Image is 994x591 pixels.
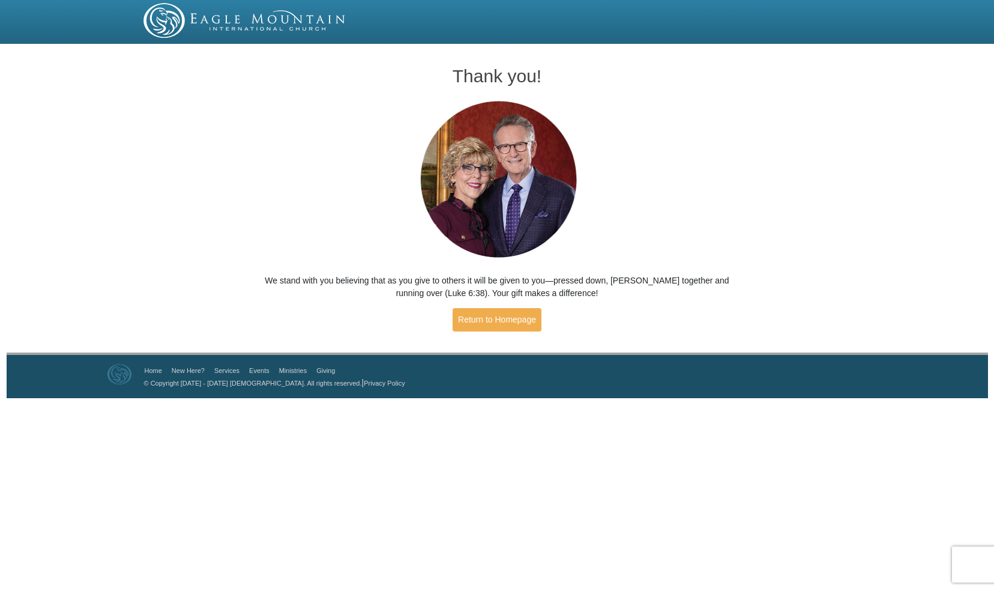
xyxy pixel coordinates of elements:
[144,380,362,387] a: © Copyright [DATE] - [DATE] [DEMOGRAPHIC_DATA]. All rights reserved.
[255,274,739,300] p: We stand with you believing that as you give to others it will be given to you—pressed down, [PER...
[172,367,205,374] a: New Here?
[140,377,405,389] p: |
[453,308,541,332] a: Return to Homepage
[143,3,346,38] img: EMIC
[364,380,405,387] a: Privacy Policy
[279,367,307,374] a: Ministries
[255,66,739,86] h1: Thank you!
[316,367,335,374] a: Giving
[409,97,586,262] img: Pastors George and Terri Pearsons
[214,367,239,374] a: Services
[145,367,162,374] a: Home
[249,367,270,374] a: Events
[107,364,131,384] img: Eagle Mountain International Church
